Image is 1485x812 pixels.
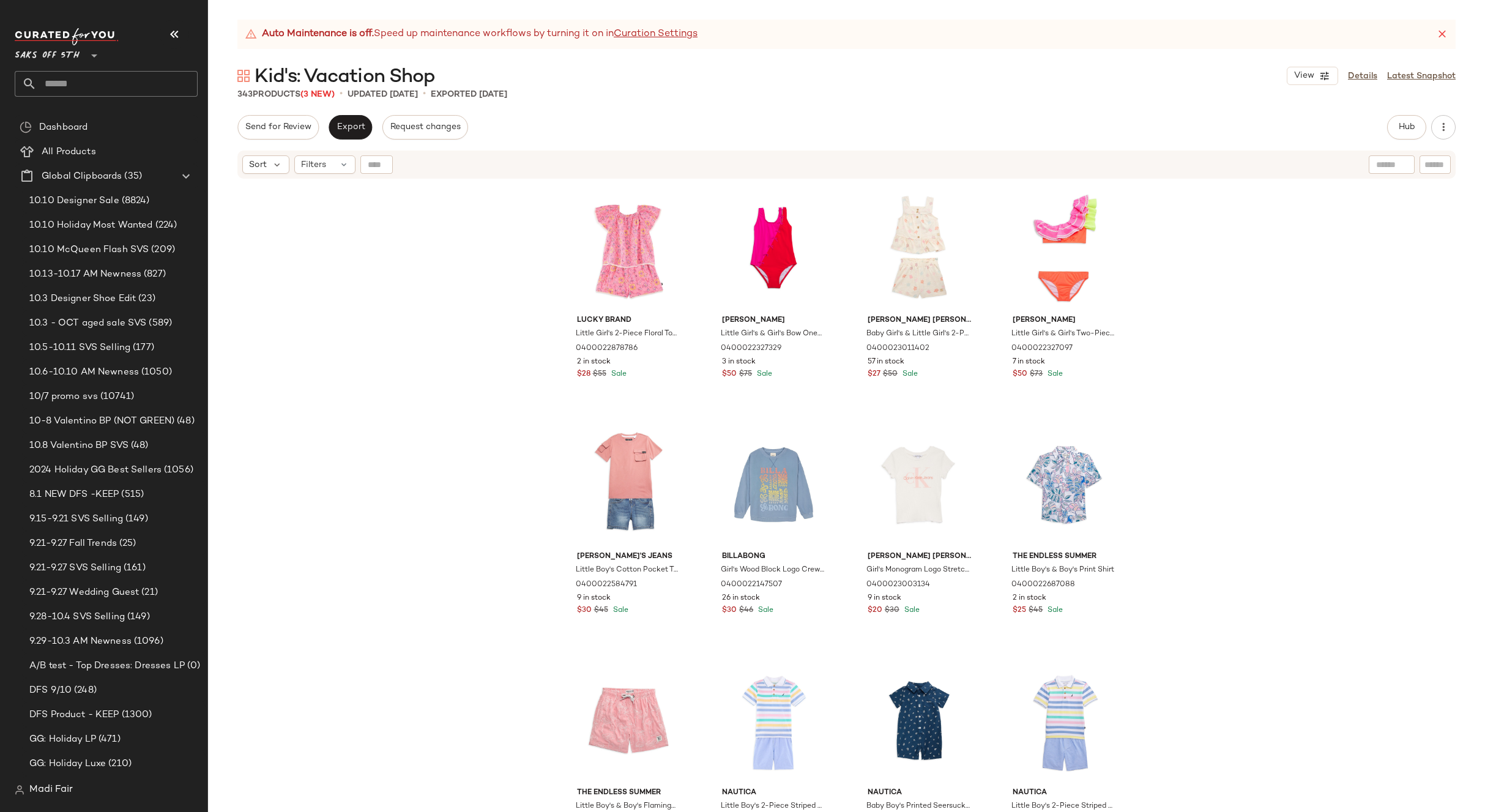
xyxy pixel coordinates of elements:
span: (471) [96,732,121,747]
span: (589) [146,316,172,330]
span: 10/7 promo svs [29,390,98,404]
span: Filters [301,158,326,171]
span: Sale [902,606,920,614]
span: (48) [128,439,149,453]
span: Sale [1045,370,1063,378]
span: Kid's: Vacation Shop [255,65,435,89]
span: 10.3 Designer Shoe Edit [29,292,136,306]
span: 3 in stock [722,357,756,368]
span: Request changes [390,122,461,132]
span: (149) [123,512,148,526]
strong: Auto Maintenance is off. [262,27,374,42]
span: $45 [1029,605,1043,616]
span: 10.10 McQueen Flash SVS [29,243,149,257]
span: Little Boy's Cotton Pocket T-shirt & Denim Shorts Set [576,565,679,576]
span: View [1293,71,1314,81]
span: (21) [139,586,158,600]
span: 0400022327329 [721,343,781,354]
span: 2 in stock [1013,593,1046,604]
span: [PERSON_NAME] [1013,315,1116,326]
span: (3 New) [300,90,335,99]
img: svg%3e [237,70,250,82]
span: Sale [754,370,772,378]
img: 0400022679050_BLUEMULTI [1003,659,1126,783]
button: Export [329,115,372,140]
span: $50 [1013,369,1027,380]
span: $50 [883,369,898,380]
img: 0400023011402 [858,187,981,310]
p: updated [DATE] [348,88,418,101]
img: 0400022327329 [712,187,835,310]
span: 0400022687088 [1011,579,1075,590]
span: A/B test - Top Dresses: Dresses LP [29,659,185,673]
span: 26 in stock [722,593,760,604]
span: $73 [1030,369,1043,380]
img: 0400023003134_EGRET [858,423,981,546]
span: DFS 9/10 [29,683,72,698]
span: (35) [122,169,142,184]
span: (1056) [162,463,193,477]
span: Send for Review [245,122,311,132]
span: • [340,87,343,102]
span: (25) [117,537,136,551]
span: Dashboard [39,121,87,135]
span: 10-8 Valentino BP (NOT GREEN) [29,414,174,428]
img: cfy_white_logo.C9jOOHJF.svg [15,28,119,45]
p: Exported [DATE] [431,88,507,101]
span: • [423,87,426,102]
span: $75 [739,369,752,380]
span: [PERSON_NAME] [PERSON_NAME] [868,551,971,562]
span: Saks OFF 5TH [15,42,80,64]
span: Baby Boy's Printed Seersucker Cotton Romper [866,801,970,812]
img: 0400022147507 [712,423,835,546]
span: Little Boy's & Boy's Print Shirt [1011,565,1114,576]
span: $46 [739,605,753,616]
span: (0) [185,659,200,673]
span: $50 [722,369,737,380]
span: (48) [174,414,195,428]
span: 10.8 Valentino BP SVS [29,439,128,453]
span: [PERSON_NAME] [PERSON_NAME] Jeans [868,315,971,326]
span: 0400022147507 [721,579,782,590]
span: (248) [72,683,97,698]
span: Little Boy's 2-Piece Striped Polo Shirt & Shorts Set [721,801,824,812]
img: 0400022687088_MULTI [1003,423,1126,546]
span: Madi Fair [29,783,73,797]
img: 0400022327097 [1003,187,1126,310]
span: 10.5-10.11 SVS Selling [29,341,130,355]
span: Nautica [868,788,971,799]
span: Global Clipboards [42,169,122,184]
div: Products [237,88,335,101]
span: $25 [1013,605,1026,616]
button: Request changes [382,115,468,140]
span: 0400022327097 [1011,343,1073,354]
span: (209) [149,243,175,257]
button: View [1287,67,1338,85]
span: Little Boy's 2-Piece Striped Polo T-Shirt & Shorts Set [1011,801,1115,812]
img: 0400022878786_PINK [567,187,690,310]
span: 57 in stock [868,357,904,368]
span: (515) [119,488,144,502]
span: 10.3 - OCT aged sale SVS [29,316,146,330]
span: 7 in stock [1013,357,1045,368]
span: 9 in stock [577,593,611,604]
span: (149) [125,610,150,624]
span: 10.10 Holiday Most Wanted [29,218,153,233]
img: 0400022687221_PINK [567,659,690,783]
span: 0400022878786 [576,343,638,354]
img: 0400022926429_NAVY [858,659,981,783]
span: 9.29-10.3 AM Newness [29,635,132,649]
span: GG: Holiday LP [29,732,96,747]
span: 0400023003134 [866,579,930,590]
span: $20 [868,605,882,616]
span: 9.21-9.27 Wedding Guest [29,586,139,600]
button: Hub [1387,115,1426,140]
span: 9 in stock [868,593,901,604]
span: Sale [900,370,918,378]
span: (8824) [119,194,150,208]
span: 9.28-10.4 SVS Selling [29,610,125,624]
span: Little Girl's & Girl's Two-Piece One-Shoulder Ruffle Bikini Set [1011,329,1115,340]
span: 8.1 NEW DFS -KEEP [29,488,119,502]
span: The Endless Summer [1013,551,1116,562]
span: $30 [722,605,737,616]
